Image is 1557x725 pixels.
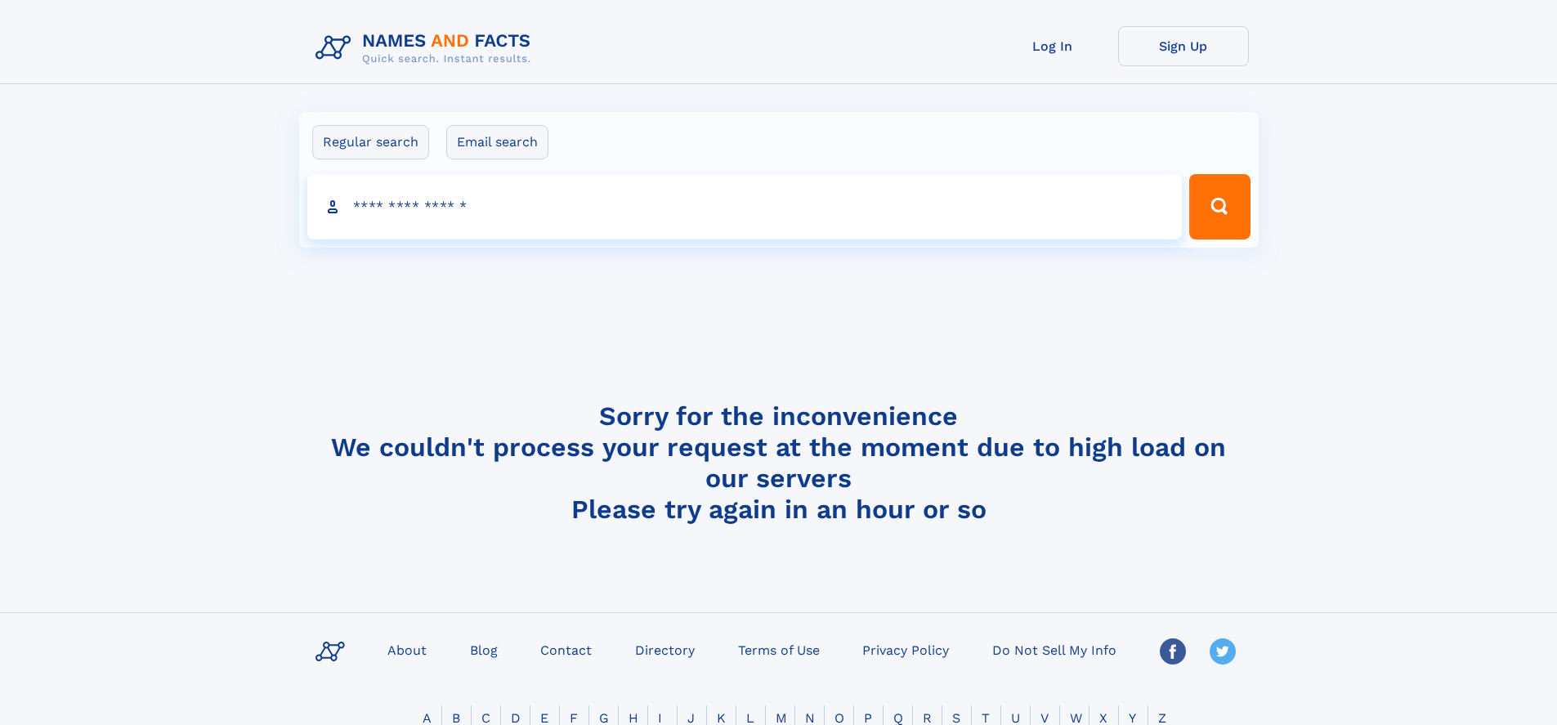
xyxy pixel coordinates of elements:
a: Contact [534,638,598,661]
a: Sign Up [1118,26,1249,66]
a: Log In [987,26,1118,66]
button: Search Button [1189,174,1250,239]
a: Do Not Sell My Info [986,638,1123,661]
label: Regular search [312,125,429,159]
a: About [381,638,433,661]
a: Directory [629,638,701,661]
img: Facebook [1160,638,1186,665]
img: Twitter [1210,638,1236,665]
a: Privacy Policy [856,638,955,661]
input: search input [307,174,1183,239]
h4: Sorry for the inconvenience We couldn't process your request at the moment due to high load on ou... [309,401,1249,525]
img: Logo Names and Facts [309,26,544,70]
a: Terms of Use [732,638,826,661]
a: Blog [463,638,504,661]
label: Email search [446,125,548,159]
